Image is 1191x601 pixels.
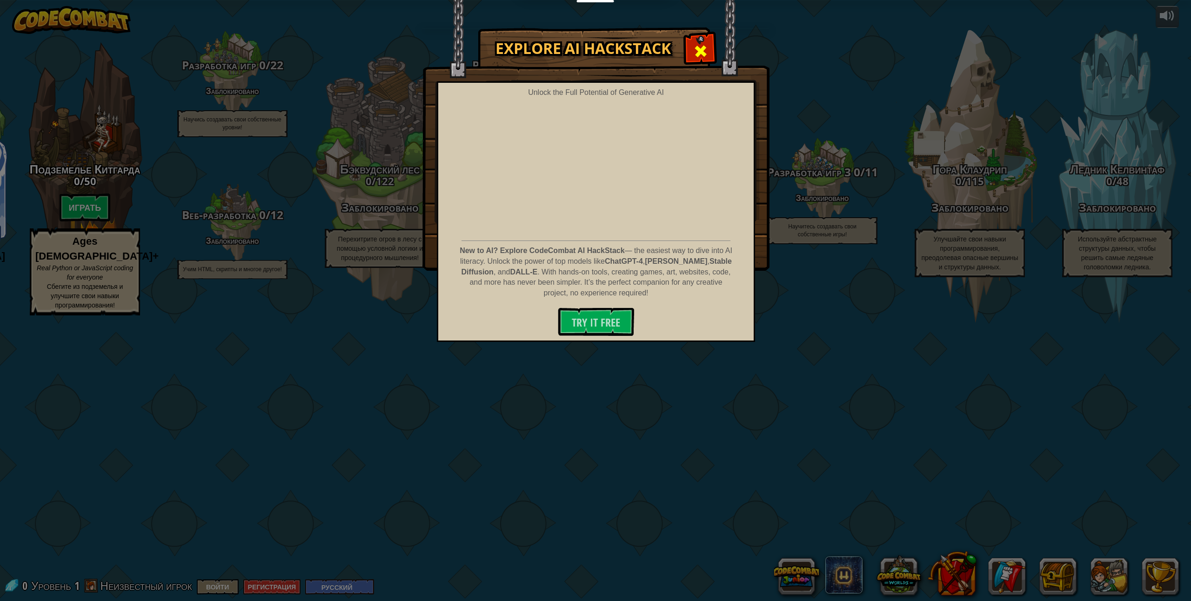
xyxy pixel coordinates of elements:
[443,87,749,98] div: Unlock the Full Potential of Generative AI
[488,40,678,56] h1: Explore AI HackStack
[558,308,634,336] button: Try It Free
[458,246,734,299] p: — the easiest way to dive into AI literacy. Unlock the power of top models like , , , and . With ...
[460,247,624,254] strong: New to AI? Explore CodeCombat AI HackStack
[605,257,643,265] strong: ChatGPT-4
[462,257,732,276] strong: Stable Diffusion
[510,268,537,276] strong: DALL-E
[572,315,620,330] span: Try It Free
[645,257,707,265] strong: [PERSON_NAME]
